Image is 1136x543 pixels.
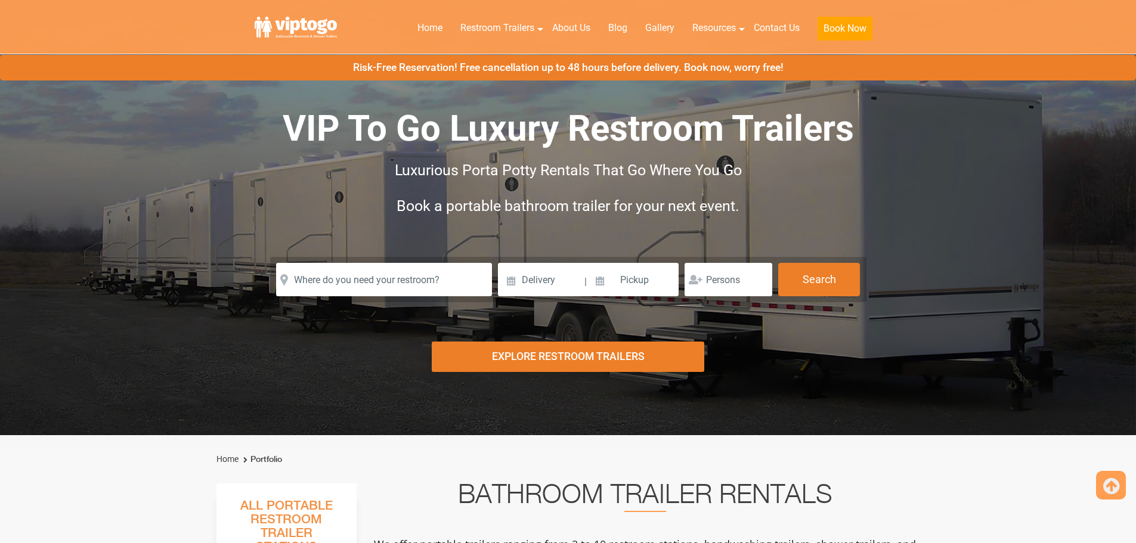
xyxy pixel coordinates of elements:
[589,263,679,296] input: Pickup
[818,17,872,41] button: Book Now
[745,15,809,41] a: Contact Us
[240,452,282,467] li: Portfolio
[373,483,918,512] h2: Bathroom Trailer Rentals
[498,263,583,296] input: Delivery
[408,15,451,41] a: Home
[276,263,492,296] input: Where do you need your restroom?
[599,15,636,41] a: Blog
[809,15,881,48] a: Book Now
[432,342,704,372] div: Explore Restroom Trailers
[395,162,742,179] span: Luxurious Porta Potty Rentals That Go Where You Go
[683,15,745,41] a: Resources
[216,454,239,464] a: Home
[584,263,587,301] span: |
[451,15,543,41] a: Restroom Trailers
[636,15,683,41] a: Gallery
[778,263,860,296] button: Search
[283,107,854,150] span: VIP To Go Luxury Restroom Trailers
[397,197,739,215] span: Book a portable bathroom trailer for your next event.
[543,15,599,41] a: About Us
[685,263,772,296] input: Persons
